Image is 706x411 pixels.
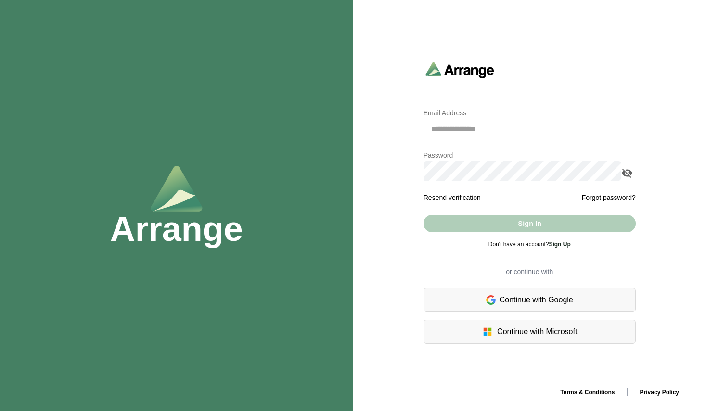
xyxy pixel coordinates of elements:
[549,241,570,248] a: Sign Up
[424,149,636,161] p: Password
[424,320,636,344] div: Continue with Microsoft
[424,288,636,312] div: Continue with Google
[425,62,494,78] img: arrangeai-name-small-logo.4d2b8aee.svg
[486,294,496,306] img: google-logo.6d399ca0.svg
[482,326,493,337] img: microsoft-logo.7cf64d5f.svg
[582,192,636,203] a: Forgot password?
[424,194,481,201] a: Resend verification
[498,267,561,276] span: or continue with
[632,389,687,396] a: Privacy Policy
[626,387,628,396] span: |
[621,167,633,179] i: appended action
[424,107,636,119] p: Email Address
[110,212,243,246] h1: Arrange
[552,389,622,396] a: Terms & Conditions
[488,241,571,248] span: Don't have an account?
